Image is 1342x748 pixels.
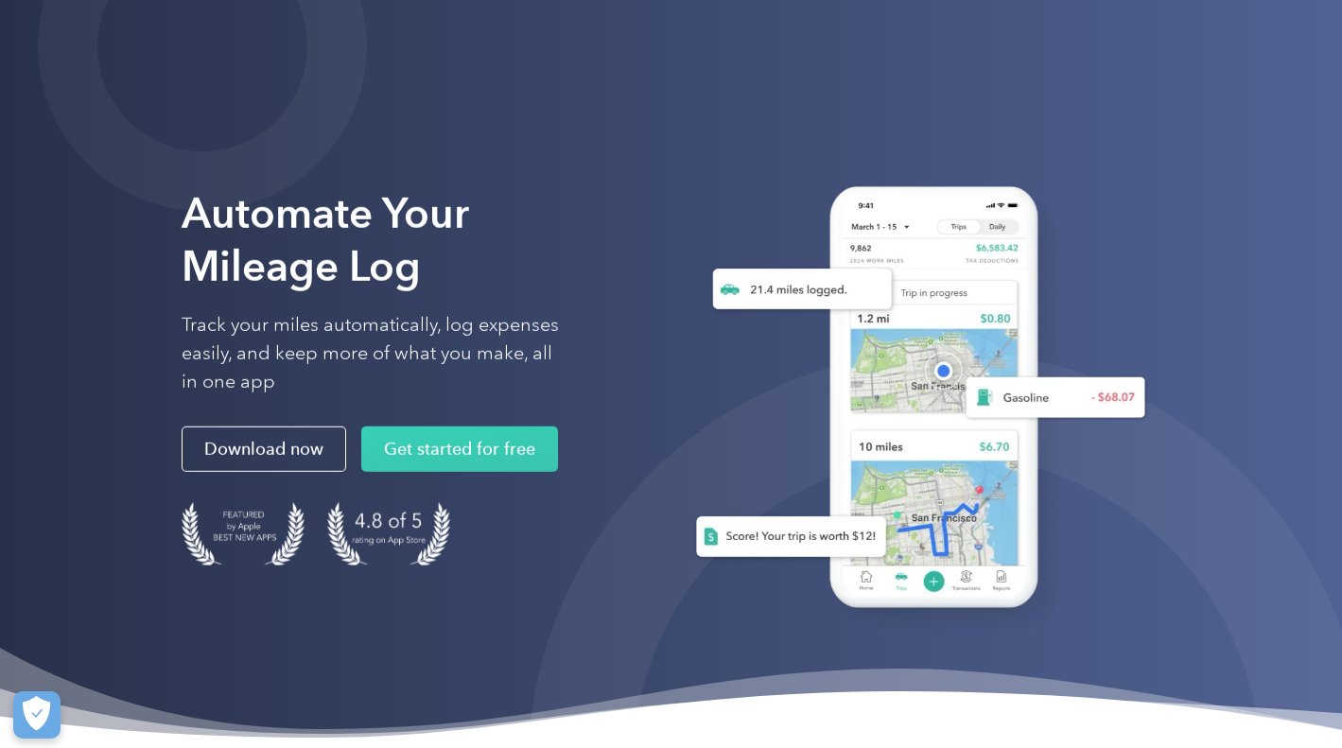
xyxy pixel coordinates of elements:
[666,167,1160,636] img: Everlance, mileage tracker app, expense tracking app
[13,691,61,739] button: Cookies Settings
[327,502,450,565] img: 4.9 out of 5 stars on the app store
[361,426,558,472] a: Get started for free
[182,188,469,291] strong: Automate Your Mileage Log
[182,502,305,565] img: Badge for Featured by Apple Best New Apps
[182,426,346,472] a: Download now
[182,311,560,396] p: Track your miles automatically, log expenses easily, and keep more of what you make, all in one app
